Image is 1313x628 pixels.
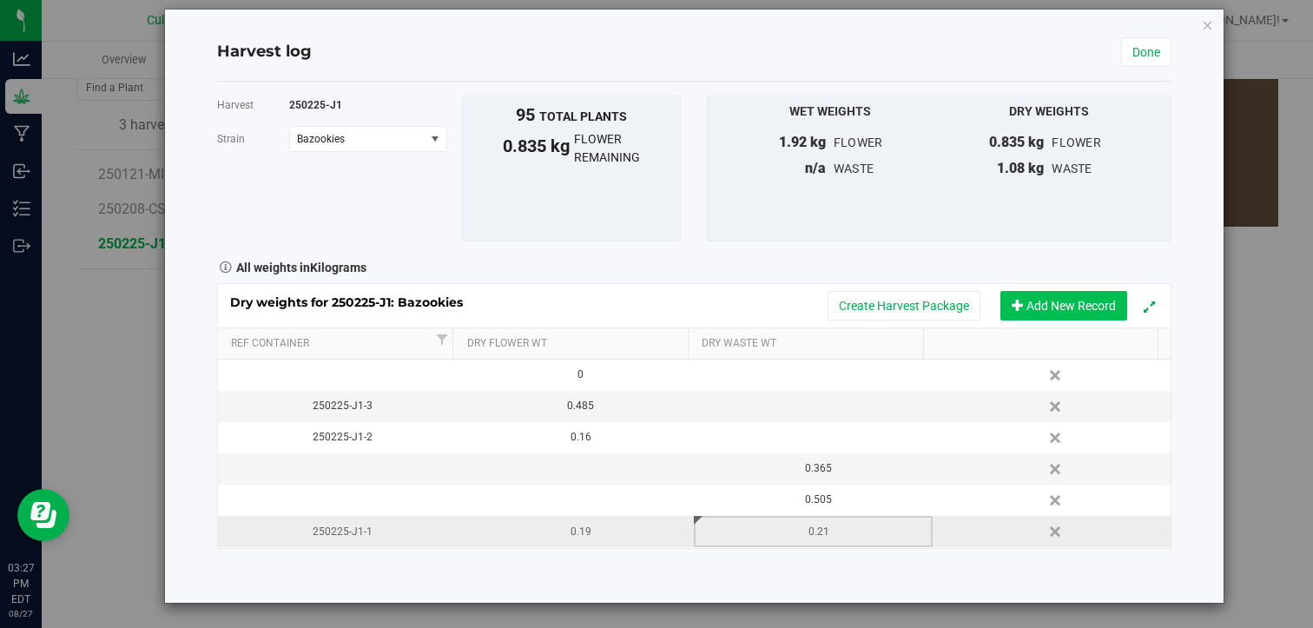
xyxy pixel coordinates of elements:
div: 0.505 [706,492,931,508]
button: Add New Record [1000,291,1127,321]
span: Kilograms [310,261,366,274]
span: Harvest [217,99,254,111]
span: Bazookies [297,133,412,145]
span: 0.835 kg [463,133,574,169]
div: 0.21 [706,524,931,540]
span: 0.835 kg [989,134,1044,150]
iframe: Resource center [17,489,69,541]
span: flower [1052,136,1101,149]
span: Dry weights for 250225-J1: Bazookies [230,294,480,310]
div: 0 [468,367,693,383]
span: Wet Weights [789,104,871,118]
a: Delete [1044,520,1070,543]
a: Delete [1044,395,1070,418]
span: select [425,127,446,151]
a: Delete [1044,364,1070,387]
a: Ref Container [231,337,432,351]
span: waste [1052,162,1092,175]
span: flower remaining [574,130,681,167]
button: Expand [1137,294,1162,319]
span: 250225-J1 [289,99,342,111]
span: n/a [805,160,826,176]
strong: All weights in [236,255,366,277]
span: 1.92 kg [779,134,826,150]
div: 0.365 [706,460,931,477]
div: 250225-J1-3 [230,398,455,414]
a: Dry Flower Wt [467,337,682,351]
a: Dry Waste Wt [702,337,916,351]
span: waste [834,162,874,175]
a: Delete [1044,426,1070,449]
button: Create Harvest Package [828,291,980,321]
span: Dry Weights [1009,104,1089,118]
div: 250225-J1-1 [230,524,455,540]
a: Filter [432,328,452,350]
span: Strain [217,133,245,145]
a: Done [1121,37,1171,67]
div: 0.16 [468,429,693,446]
div: 0.485 [468,398,693,414]
span: 1.08 kg [997,160,1044,176]
span: 95 [516,104,535,125]
div: 0.19 [468,524,693,540]
span: total plants [539,109,627,123]
span: flower [834,136,883,149]
a: Delete [1044,489,1070,512]
h4: Harvest log [217,41,312,63]
div: 250225-J1-2 [230,429,455,446]
a: Delete [1044,458,1070,480]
